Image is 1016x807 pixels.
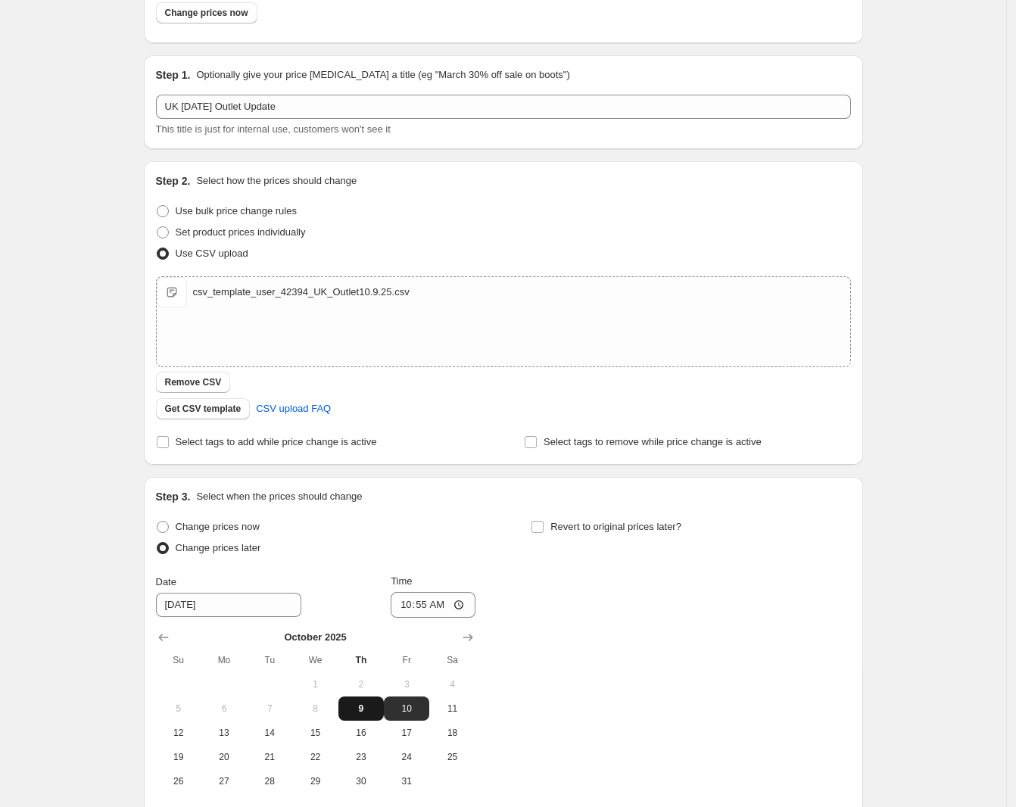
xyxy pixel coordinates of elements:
th: Wednesday [292,648,338,672]
span: Change prices now [165,7,248,19]
span: 2 [344,678,378,690]
button: Show next month, November 2025 [457,627,478,648]
button: Wednesday October 29 2025 [292,769,338,793]
span: 25 [435,751,469,763]
button: Friday October 24 2025 [384,745,429,769]
span: Change prices later [176,542,261,553]
span: 9 [344,703,378,715]
button: Monday October 20 2025 [201,745,247,769]
p: Optionally give your price [MEDICAL_DATA] a title (eg "March 30% off sale on boots") [196,67,569,83]
th: Tuesday [247,648,292,672]
span: 11 [435,703,469,715]
span: 18 [435,727,469,739]
button: Sunday October 12 2025 [156,721,201,745]
span: CSV upload FAQ [256,401,331,416]
span: 22 [298,751,332,763]
span: 17 [390,727,423,739]
span: Revert to original prices later? [550,521,681,532]
span: Su [162,654,195,666]
span: Use CSV upload [176,248,248,259]
button: Sunday October 5 2025 [156,696,201,721]
span: 28 [253,775,286,787]
button: Thursday October 30 2025 [338,769,384,793]
th: Thursday [338,648,384,672]
span: Th [344,654,378,666]
button: Thursday October 23 2025 [338,745,384,769]
button: Saturday October 4 2025 [429,672,475,696]
h2: Step 1. [156,67,191,83]
span: This title is just for internal use, customers won't see it [156,123,391,135]
span: 6 [207,703,241,715]
h2: Step 3. [156,489,191,504]
button: Monday October 6 2025 [201,696,247,721]
button: Tuesday October 7 2025 [247,696,292,721]
button: Wednesday October 22 2025 [292,745,338,769]
span: Select tags to add while price change is active [176,436,377,447]
h2: Step 2. [156,173,191,189]
span: 5 [162,703,195,715]
th: Monday [201,648,247,672]
th: Sunday [156,648,201,672]
button: Change prices now [156,2,257,23]
a: CSV upload FAQ [247,397,340,421]
button: Monday October 27 2025 [201,769,247,793]
span: 13 [207,727,241,739]
span: 1 [298,678,332,690]
button: Tuesday October 21 2025 [247,745,292,769]
span: Set product prices individually [176,226,306,238]
p: Select how the prices should change [196,173,357,189]
input: 30% off holiday sale [156,95,851,119]
span: 4 [435,678,469,690]
span: Sa [435,654,469,666]
button: Wednesday October 15 2025 [292,721,338,745]
button: Sunday October 26 2025 [156,769,201,793]
span: Change prices now [176,521,260,532]
span: 27 [207,775,241,787]
span: Fr [390,654,423,666]
span: 12 [162,727,195,739]
span: 21 [253,751,286,763]
button: Friday October 17 2025 [384,721,429,745]
span: We [298,654,332,666]
button: Saturday October 25 2025 [429,745,475,769]
button: Saturday October 18 2025 [429,721,475,745]
span: 19 [162,751,195,763]
span: 20 [207,751,241,763]
span: 26 [162,775,195,787]
button: Friday October 3 2025 [384,672,429,696]
span: 15 [298,727,332,739]
button: Wednesday October 8 2025 [292,696,338,721]
input: 10/9/2025 [156,593,301,617]
input: 12:00 [391,592,475,618]
span: 23 [344,751,378,763]
th: Friday [384,648,429,672]
button: Thursday October 16 2025 [338,721,384,745]
th: Saturday [429,648,475,672]
button: Friday October 10 2025 [384,696,429,721]
span: 14 [253,727,286,739]
span: Select tags to remove while price change is active [544,436,762,447]
span: 16 [344,727,378,739]
button: Remove CSV [156,372,231,393]
span: 8 [298,703,332,715]
span: 24 [390,751,423,763]
span: Use bulk price change rules [176,205,297,217]
span: 10 [390,703,423,715]
span: Time [391,575,412,587]
span: Tu [253,654,286,666]
button: Today Thursday October 9 2025 [338,696,384,721]
button: Sunday October 19 2025 [156,745,201,769]
span: Date [156,576,176,587]
button: Thursday October 2 2025 [338,672,384,696]
span: Remove CSV [165,376,222,388]
button: Monday October 13 2025 [201,721,247,745]
span: 31 [390,775,423,787]
span: Mo [207,654,241,666]
button: Friday October 31 2025 [384,769,429,793]
button: Saturday October 11 2025 [429,696,475,721]
button: Tuesday October 14 2025 [247,721,292,745]
button: Tuesday October 28 2025 [247,769,292,793]
button: Show previous month, September 2025 [153,627,174,648]
span: 29 [298,775,332,787]
button: Wednesday October 1 2025 [292,672,338,696]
